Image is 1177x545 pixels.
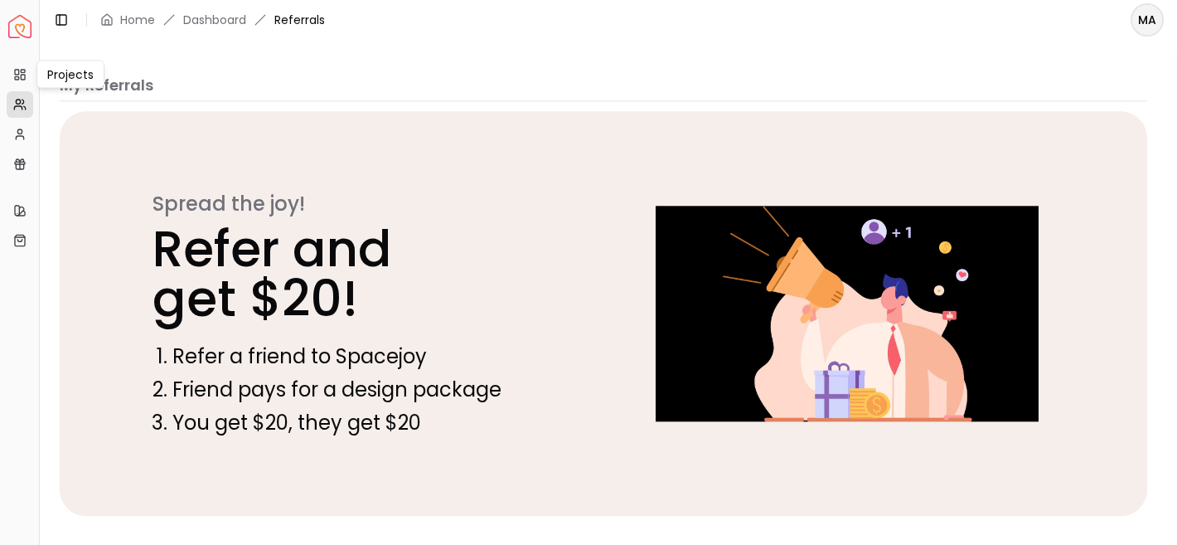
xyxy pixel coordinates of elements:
a: Dashboard [183,12,246,28]
li: Refer a friend to Spacejoy [172,343,567,370]
button: MA [1131,3,1164,36]
span: Referrals [274,12,325,28]
li: You get $20, they get $20 [172,410,567,436]
nav: breadcrumb [100,12,325,28]
p: My Referrals [60,74,1147,97]
a: Spacejoy [8,15,31,38]
p: Spread the joy! [153,191,567,217]
img: Spacejoy Logo [8,15,31,38]
div: Projects [36,61,104,89]
img: Referral callout [613,206,1081,422]
a: Home [120,12,155,28]
span: MA [1132,5,1162,35]
li: Friend pays for a design package [172,377,567,403]
p: Refer and get $20! [153,224,567,324]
